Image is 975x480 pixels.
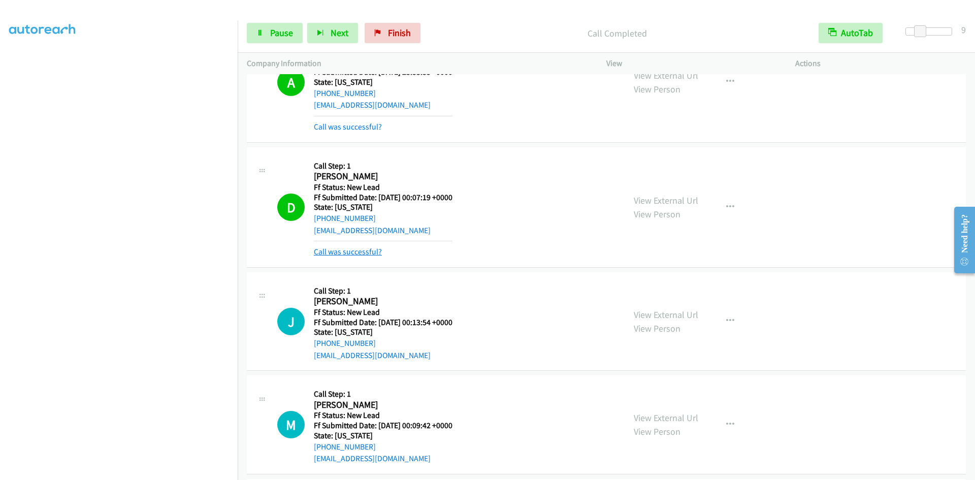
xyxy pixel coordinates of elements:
[314,226,431,235] a: [EMAIL_ADDRESS][DOMAIN_NAME]
[314,247,382,257] a: Call was successful?
[634,323,680,334] a: View Person
[314,350,431,360] a: [EMAIL_ADDRESS][DOMAIN_NAME]
[314,213,376,223] a: [PHONE_NUMBER]
[314,399,452,411] h2: [PERSON_NAME]
[314,431,452,441] h5: State: [US_STATE]
[314,88,376,98] a: [PHONE_NUMBER]
[314,442,376,452] a: [PHONE_NUMBER]
[277,69,305,96] h1: A
[314,421,452,431] h5: Ff Submitted Date: [DATE] 00:09:42 +0000
[277,411,305,438] div: The call is yet to be attempted
[365,23,420,43] a: Finish
[634,412,698,424] a: View External Url
[314,202,452,212] h5: State: [US_STATE]
[277,194,305,221] h1: D
[961,23,966,37] div: 9
[314,307,452,317] h5: Ff Status: New Lead
[331,27,348,39] span: Next
[314,171,452,182] h2: [PERSON_NAME]
[314,122,382,132] a: Call was successful?
[634,426,680,437] a: View Person
[314,317,452,328] h5: Ff Submitted Date: [DATE] 00:13:54 +0000
[247,57,588,70] p: Company Information
[314,338,376,348] a: [PHONE_NUMBER]
[946,200,975,280] iframe: Resource Center
[277,411,305,438] h1: M
[634,208,680,220] a: View Person
[277,308,305,335] div: The call is yet to be attempted
[634,195,698,206] a: View External Url
[634,70,698,81] a: View External Url
[434,26,800,40] p: Call Completed
[314,296,452,307] h2: [PERSON_NAME]
[277,308,305,335] h1: J
[314,77,452,87] h5: State: [US_STATE]
[314,100,431,110] a: [EMAIL_ADDRESS][DOMAIN_NAME]
[314,410,452,421] h5: Ff Status: New Lead
[314,182,452,193] h5: Ff Status: New Lead
[314,327,452,337] h5: State: [US_STATE]
[795,57,966,70] p: Actions
[819,23,883,43] button: AutoTab
[314,454,431,463] a: [EMAIL_ADDRESS][DOMAIN_NAME]
[314,286,452,296] h5: Call Step: 1
[314,161,452,171] h5: Call Step: 1
[634,83,680,95] a: View Person
[606,57,777,70] p: View
[247,23,303,43] a: Pause
[314,389,452,399] h5: Call Step: 1
[270,27,293,39] span: Pause
[388,27,411,39] span: Finish
[307,23,358,43] button: Next
[634,309,698,321] a: View External Url
[314,193,452,203] h5: Ff Submitted Date: [DATE] 00:07:19 +0000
